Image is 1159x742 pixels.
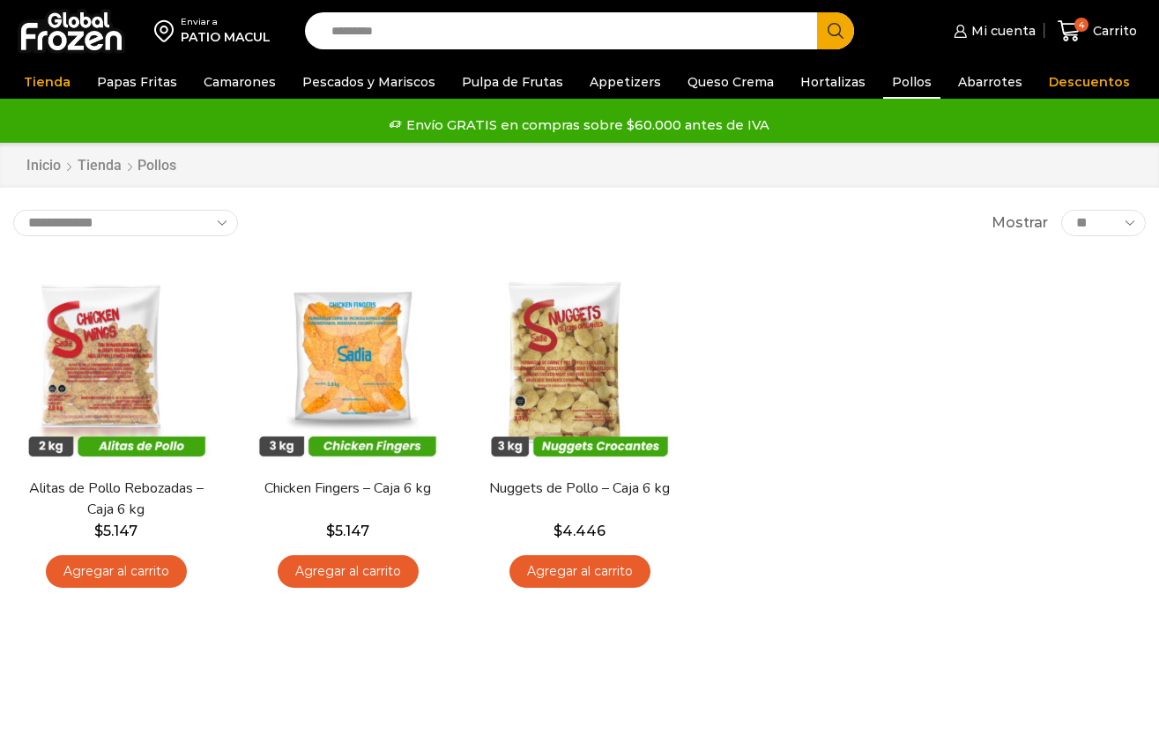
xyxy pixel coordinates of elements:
a: Hortalizas [791,65,874,99]
h1: Pollos [137,157,176,174]
img: address-field-icon.svg [154,16,181,46]
a: Tienda [77,156,123,176]
a: Appetizers [581,65,670,99]
div: PATIO MACUL [181,28,271,46]
a: Papas Fritas [88,65,186,99]
a: Nuggets de Pollo – Caja 6 kg [487,479,672,499]
span: $ [553,523,562,539]
a: Camarones [195,65,285,99]
bdi: 4.446 [553,523,606,539]
a: Agregar al carrito: “Alitas de Pollo Rebozadas - Caja 6 kg” [46,555,187,588]
a: Descuentos [1040,65,1139,99]
a: Agregar al carrito: “Chicken Fingers - Caja 6 kg” [278,555,419,588]
div: Enviar a [181,16,271,28]
a: Pulpa de Frutas [453,65,572,99]
span: $ [326,523,335,539]
a: Pescados y Mariscos [293,65,444,99]
a: Mi cuenta [949,13,1036,48]
a: 4 Carrito [1053,11,1141,52]
a: Pollos [883,65,940,99]
button: Search button [817,12,854,49]
a: Queso Crema [679,65,783,99]
a: Abarrotes [949,65,1031,99]
bdi: 5.147 [326,523,369,539]
a: Alitas de Pollo Rebozadas – Caja 6 kg [24,479,209,519]
span: $ [94,523,103,539]
select: Pedido de la tienda [13,210,238,236]
span: Mostrar [992,213,1048,234]
span: Carrito [1088,22,1137,40]
a: Chicken Fingers – Caja 6 kg [256,479,441,499]
nav: Breadcrumb [26,156,176,176]
span: Mi cuenta [967,22,1036,40]
a: Agregar al carrito: “Nuggets de Pollo - Caja 6 kg” [509,555,650,588]
bdi: 5.147 [94,523,137,539]
span: 4 [1074,18,1088,32]
a: Tienda [15,65,79,99]
a: Inicio [26,156,62,176]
